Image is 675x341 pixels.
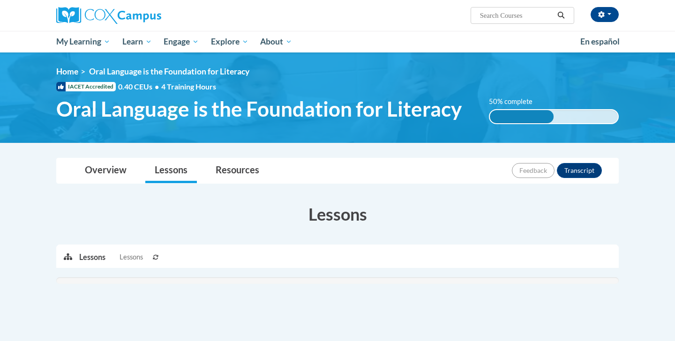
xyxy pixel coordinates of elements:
a: Overview [75,158,136,183]
div: Main menu [42,31,633,52]
button: Account Settings [591,7,619,22]
div: 50% complete [490,110,554,123]
h3: Lessons [56,202,619,226]
p: Lessons [79,252,105,262]
a: Lessons [145,158,197,183]
a: En español [574,32,626,52]
span: En español [580,37,620,46]
span: Lessons [120,252,143,262]
a: Explore [205,31,255,52]
button: Search [554,10,568,21]
a: My Learning [50,31,116,52]
span: IACET Accredited [56,82,116,91]
span: About [260,36,292,47]
span: Explore [211,36,248,47]
span: • [155,82,159,91]
img: Cox Campus [56,7,161,24]
label: 50% complete [489,96,543,107]
span: Oral Language is the Foundation for Literacy [89,67,249,76]
a: Home [56,67,78,76]
a: Learn [116,31,158,52]
a: Cox Campus [56,7,234,24]
button: Feedback [512,163,555,178]
input: Search Courses [479,10,554,21]
span: 0.40 CEUs [118,82,161,92]
span: Engage [164,36,199,47]
span: Learn [122,36,152,47]
span: 4 Training Hours [161,82,216,91]
span: My Learning [56,36,110,47]
a: About [255,31,299,52]
span: Oral Language is the Foundation for Literacy [56,96,462,121]
a: Engage [157,31,205,52]
button: Transcript [557,163,602,178]
a: Resources [206,158,269,183]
